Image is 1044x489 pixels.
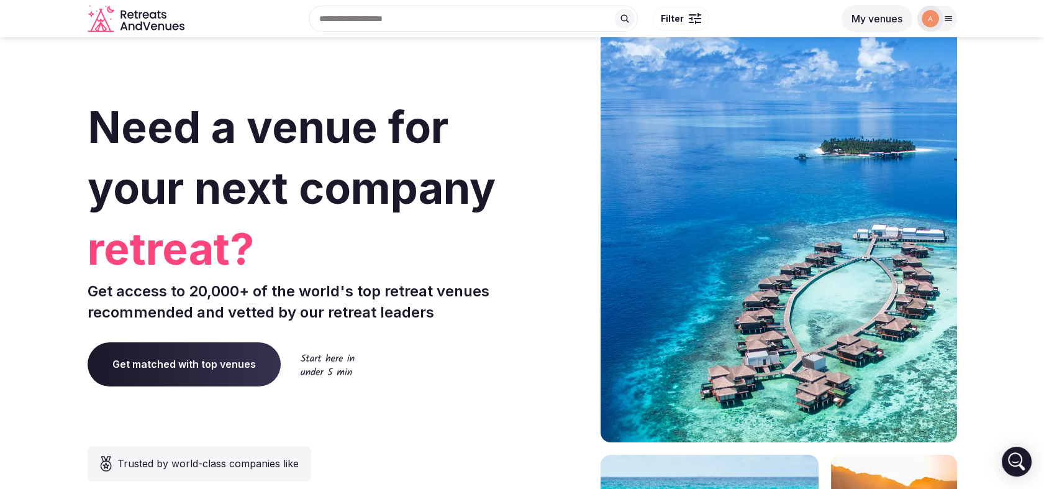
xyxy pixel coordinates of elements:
[301,354,355,375] img: Start here in under 5 min
[88,101,496,214] span: Need a venue for your next company
[842,5,912,32] button: My venues
[1002,447,1032,477] div: Open Intercom Messenger
[922,10,939,27] img: alican.emir
[88,342,281,386] a: Get matched with top venues
[117,456,299,471] span: Trusted by world-class companies like
[653,7,709,30] button: Filter
[88,219,517,280] span: retreat?
[88,281,517,322] p: Get access to 20,000+ of the world's top retreat venues recommended and vetted by our retreat lea...
[88,5,187,33] svg: Retreats and Venues company logo
[842,12,912,25] a: My venues
[88,5,187,33] a: Visit the homepage
[661,12,684,25] span: Filter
